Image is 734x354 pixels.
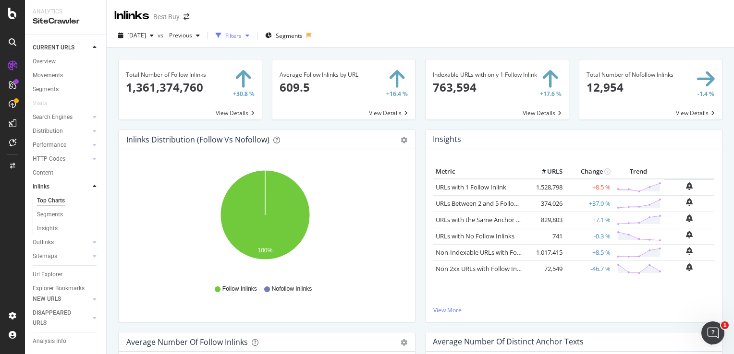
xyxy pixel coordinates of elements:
th: Change [565,165,613,179]
td: +8.5 % [565,244,613,260]
div: Inlinks [33,182,49,192]
span: Previous [165,31,192,39]
td: 829,803 [526,212,565,228]
button: Previous [165,28,204,43]
div: Outlinks [33,237,54,248]
a: Sitemaps [33,251,90,261]
a: Segments [33,84,99,94]
span: Follow Inlinks [222,285,257,293]
td: -0.3 % [565,228,613,244]
div: Analysis Info [33,336,66,346]
div: Explorer Bookmarks [33,283,85,294]
div: Segments [37,210,63,220]
div: DISAPPEARED URLS [33,308,81,328]
a: Outlinks [33,237,90,248]
div: CURRENT URLS [33,43,74,53]
th: Metric [433,165,526,179]
div: Filters [225,32,242,40]
td: -46.7 % [565,260,613,277]
a: Content [33,168,99,178]
a: Non 2xx URLs with Follow Inlinks [436,264,530,273]
h4: Insights [433,133,461,146]
text: 100% [258,247,273,254]
div: bell-plus [686,214,693,222]
a: Visits [33,98,57,108]
td: 72,549 [526,260,565,277]
div: Inlinks [114,8,149,24]
td: 741 [526,228,565,244]
div: Distribution [33,126,63,136]
a: Explorer Bookmarks [33,283,99,294]
div: Best Buy [153,12,180,22]
div: Overview [33,57,56,67]
a: URLs Between 2 and 5 Follow Inlinks [436,199,539,208]
div: SiteCrawler [33,16,98,27]
button: Segments [261,28,306,43]
h4: Average Number of Distinct Anchor Texts [433,335,584,348]
a: Insights [37,224,99,234]
td: +7.1 % [565,212,613,228]
div: gear [401,339,407,346]
a: Analysis Info [33,336,99,346]
div: Performance [33,140,66,150]
div: Top Charts [37,196,65,206]
td: 374,026 [526,195,565,212]
div: HTTP Codes [33,154,65,164]
div: Average Number of Follow Inlinks [126,337,248,347]
div: Insights [37,224,58,234]
div: bell-plus [686,263,693,271]
svg: A chart. [126,165,404,276]
div: bell-plus [686,247,693,255]
iframe: Intercom live chat [701,321,724,344]
div: arrow-right-arrow-left [183,13,189,20]
a: URLs with 1 Follow Inlink [436,183,506,191]
div: Movements [33,71,63,81]
div: bell-plus [686,198,693,206]
div: gear [401,137,407,143]
a: DISAPPEARED URLS [33,308,90,328]
div: Search Engines [33,112,73,122]
td: +8.5 % [565,179,613,196]
td: 1,528,798 [526,179,565,196]
a: Movements [33,71,99,81]
div: Content [33,168,53,178]
div: bell-plus [686,231,693,238]
a: Url Explorer [33,270,99,280]
div: Inlinks Distribution (Follow vs Nofollow) [126,135,269,144]
div: Url Explorer [33,270,62,280]
a: View More [433,306,714,314]
a: NEW URLS [33,294,90,304]
div: Analytics [33,8,98,16]
span: 1 [721,321,729,329]
td: +37.9 % [565,195,613,212]
a: HTTP Codes [33,154,90,164]
a: Segments [37,210,99,220]
div: bell-plus [686,182,693,190]
div: Segments [33,84,59,94]
div: Visits [33,98,47,108]
a: Overview [33,57,99,67]
a: URLs with the Same Anchor Text on Inlinks [436,215,558,224]
a: Performance [33,140,90,150]
th: Trend [613,165,664,179]
span: Segments [276,32,303,40]
a: Non-Indexable URLs with Follow Inlinks [436,248,549,257]
button: Filters [212,28,253,43]
a: Inlinks [33,182,90,192]
a: Top Charts [37,196,99,206]
span: Nofollow Inlinks [272,285,312,293]
div: Sitemaps [33,251,57,261]
a: Search Engines [33,112,90,122]
a: URLs with No Follow Inlinks [436,232,514,240]
th: # URLS [526,165,565,179]
div: NEW URLS [33,294,61,304]
a: Distribution [33,126,90,136]
button: [DATE] [114,28,158,43]
td: 1,017,415 [526,244,565,260]
a: CURRENT URLS [33,43,90,53]
span: 2025 Aug. 19th [127,31,146,39]
span: vs [158,31,165,39]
